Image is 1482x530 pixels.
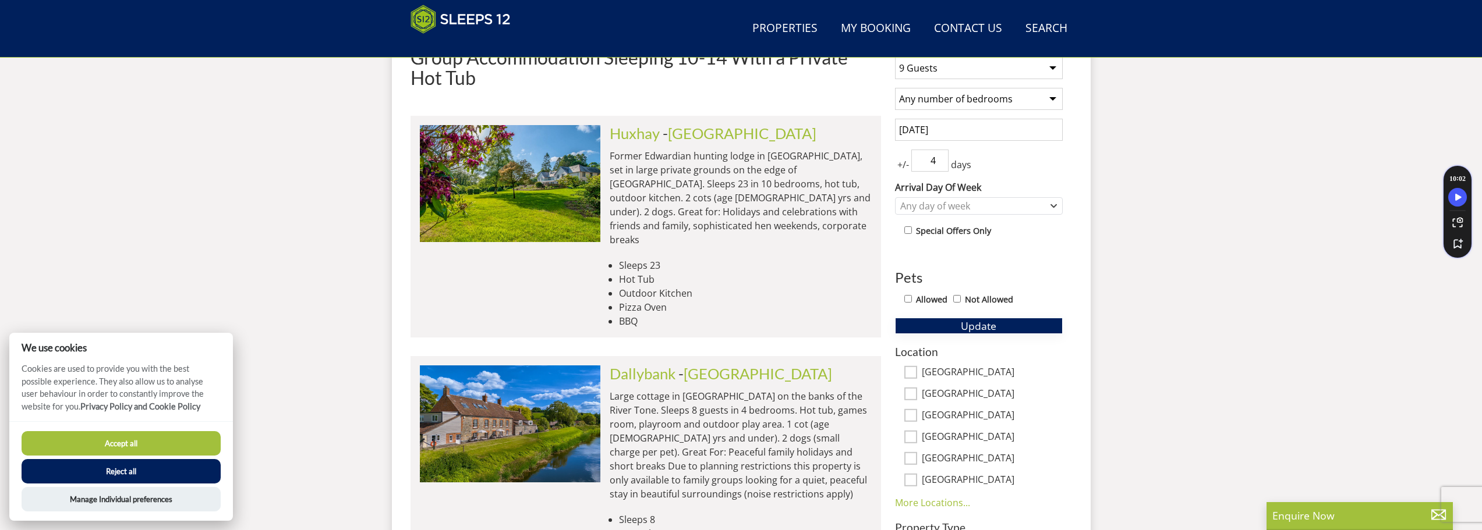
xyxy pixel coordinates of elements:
[895,180,1063,194] label: Arrival Day Of Week
[922,388,1063,401] label: [GEOGRAPHIC_DATA]
[748,16,822,42] a: Properties
[895,119,1063,141] input: Arrival Date
[9,362,233,421] p: Cookies are used to provide you with the best possible experience. They also allow us to analyse ...
[895,158,911,172] span: +/-
[949,158,974,172] span: days
[922,431,1063,444] label: [GEOGRAPHIC_DATA]
[405,41,527,51] iframe: Customer reviews powered by Trustpilot
[9,342,233,353] h2: We use cookies
[610,365,675,382] a: Dallybank
[420,125,600,241] img: duxhams-somerset-holiday-accomodation-sleeps-12.original.jpg
[678,365,832,382] span: -
[836,16,915,42] a: My Booking
[610,125,660,142] a: Huxhay
[22,459,221,483] button: Reject all
[1021,16,1072,42] a: Search
[895,346,1063,358] h3: Location
[684,365,832,382] a: [GEOGRAPHIC_DATA]
[929,16,1007,42] a: Contact Us
[897,200,1048,212] div: Any day of week
[922,410,1063,422] label: [GEOGRAPHIC_DATA]
[668,125,816,142] a: [GEOGRAPHIC_DATA]
[1272,508,1447,523] p: Enquire Now
[916,225,991,237] label: Special Offers Only
[922,453,1063,465] label: [GEOGRAPHIC_DATA]
[411,47,881,88] h1: Group Accommodation Sleeping 10-14 With a Private Hot Tub
[619,513,872,527] li: Sleeps 8
[922,367,1063,379] label: [GEOGRAPHIC_DATA]
[610,389,872,501] p: Large cottage in [GEOGRAPHIC_DATA] on the banks of the River Tone. Sleeps 8 guests in 4 bedrooms....
[420,365,600,482] img: riverside-somerset-holiday-accommodation-home-sleeps-8.original.jpg
[22,487,221,511] button: Manage Individual preferences
[411,5,511,34] img: Sleeps 12
[663,125,816,142] span: -
[619,286,872,300] li: Outdoor Kitchen
[916,293,947,306] label: Allowed
[895,318,1063,334] button: Update
[619,272,872,286] li: Hot Tub
[895,270,1063,285] h3: Pets
[619,258,872,272] li: Sleeps 23
[895,197,1063,215] div: Combobox
[619,300,872,314] li: Pizza Oven
[80,401,200,411] a: Privacy Policy and Cookie Policy
[610,149,872,247] p: Former Edwardian hunting lodge in [GEOGRAPHIC_DATA], set in large private grounds on the edge of ...
[619,314,872,328] li: BBQ
[922,474,1063,487] label: [GEOGRAPHIC_DATA]
[895,496,970,509] a: More Locations...
[965,293,1013,306] label: Not Allowed
[22,431,221,456] button: Accept all
[961,319,996,333] span: Update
